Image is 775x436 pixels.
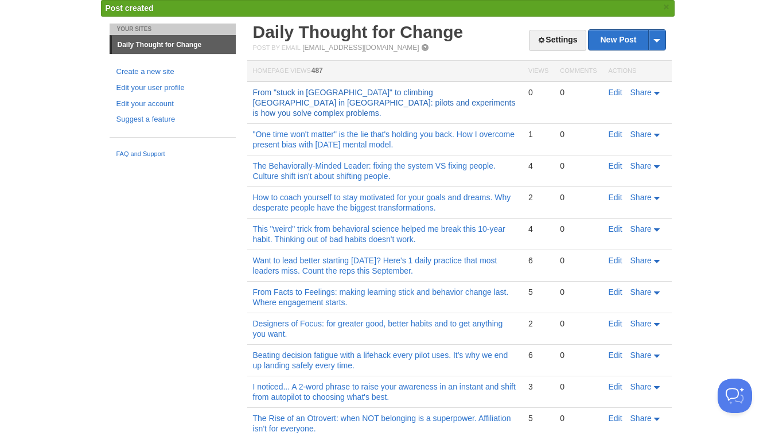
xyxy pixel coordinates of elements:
div: 0 [560,192,597,203]
a: I noticed... A 2-word phrase to raise your awareness in an instant and shift from autopilot to ch... [253,382,516,402]
div: 0 [560,287,597,297]
a: Daily Thought for Change [112,36,236,54]
div: 5 [528,287,548,297]
a: Edit [609,88,622,97]
div: 0 [560,350,597,360]
a: Daily Thought for Change [253,22,464,41]
a: New Post [589,30,665,50]
a: Edit [609,319,622,328]
span: Share [630,414,652,423]
a: Edit [609,193,622,202]
a: Beating decision fatigue with a lifehack every pilot uses. It's why we end up landing safely ever... [253,351,508,370]
a: Create a new site [116,66,229,78]
span: Post created [106,3,154,13]
th: Comments [554,61,602,82]
a: The Behaviorally-Minded Leader: fixing the system VS fixing people. Culture shift isn't about shi... [253,161,496,181]
div: 0 [560,413,597,423]
li: Your Sites [110,24,236,35]
a: Suggest a feature [116,114,229,126]
div: 5 [528,413,548,423]
a: FAQ and Support [116,149,229,159]
a: Edit [609,256,622,265]
a: Edit [609,382,622,391]
a: Designers of Focus: for greater good, better habits and to get anything you want. [253,319,503,338]
a: From "stuck in [GEOGRAPHIC_DATA]" to climbing [GEOGRAPHIC_DATA] in [GEOGRAPHIC_DATA]: pilots and ... [253,88,516,118]
span: Share [630,351,652,360]
div: 4 [528,161,548,171]
div: 3 [528,381,548,392]
div: 0 [560,318,597,329]
span: Share [630,319,652,328]
span: Share [630,287,652,297]
a: [EMAIL_ADDRESS][DOMAIN_NAME] [302,44,419,52]
span: Share [630,130,652,139]
th: Views [523,61,554,82]
div: 0 [560,381,597,392]
div: 4 [528,224,548,234]
div: 6 [528,255,548,266]
a: How to coach yourself to stay motivated for your goals and dreams. Why desperate people have the ... [253,193,511,212]
a: Edit [609,414,622,423]
div: 0 [560,129,597,139]
div: 2 [528,318,548,329]
div: 0 [560,161,597,171]
span: Share [630,382,652,391]
span: Post by Email [253,44,301,51]
div: 0 [560,87,597,98]
a: Edit your account [116,98,229,110]
div: 0 [560,224,597,234]
div: 0 [560,255,597,266]
a: Settings [529,30,586,51]
div: 2 [528,192,548,203]
a: Want to lead better starting [DATE]? Here's 1 daily practice that most leaders miss. Count the re... [253,256,497,275]
th: Homepage Views [247,61,523,82]
span: Share [630,161,652,170]
span: 487 [311,67,323,75]
div: 1 [528,129,548,139]
span: Share [630,88,652,97]
a: Edit [609,224,622,233]
a: "One time won't matter" is the lie that's holding you back. How I overcome present bias with [DAT... [253,130,515,149]
span: Share [630,224,652,233]
iframe: Help Scout Beacon - Open [718,379,752,413]
div: 0 [528,87,548,98]
span: Share [630,193,652,202]
th: Actions [603,61,672,82]
a: Edit [609,130,622,139]
a: The Rise of an Otrovert: when NOT belonging is a superpower. Affiliation isn't for everyone. [253,414,511,433]
a: From Facts to Feelings: making learning stick and behavior change last. Where engagement starts. [253,287,509,307]
div: 6 [528,350,548,360]
a: Edit [609,351,622,360]
span: Share [630,256,652,265]
a: Edit [609,161,622,170]
a: Edit [609,287,622,297]
a: Edit your user profile [116,82,229,94]
a: This "weird" trick from behavioral science helped me break this 10-year habit. Thinking out of ba... [253,224,505,244]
